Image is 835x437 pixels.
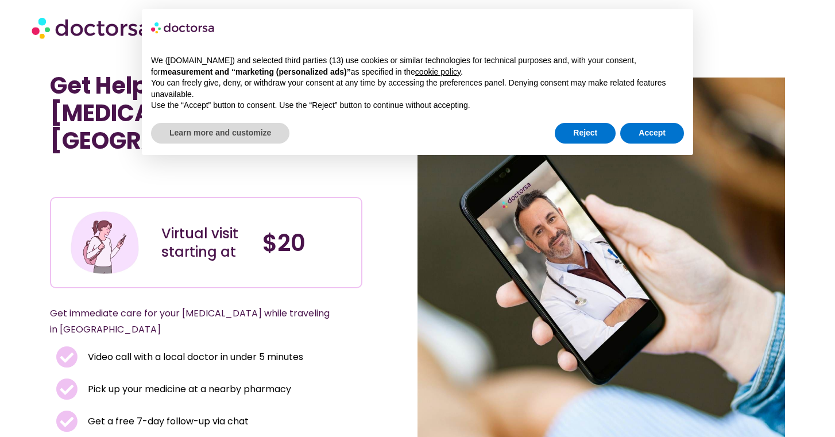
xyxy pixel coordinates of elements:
[620,123,684,144] button: Accept
[85,349,303,365] span: Video call with a local doctor in under 5 minutes
[415,67,461,76] a: cookie policy
[262,229,353,257] h4: $20
[151,55,684,78] p: We ([DOMAIN_NAME]) and selected third parties (13) use cookies or similar technologies for techni...
[151,123,289,144] button: Learn more and customize
[161,225,252,261] div: Virtual visit starting at
[85,413,249,430] span: Get a free 7-day follow-up via chat
[85,381,291,397] span: Pick up your medicine at a nearby pharmacy
[69,207,141,279] img: Illustration depicting a young woman in a casual outfit, engaged with her smartphone. She has a p...
[151,100,684,111] p: Use the “Accept” button to consent. Use the “Reject” button to continue without accepting.
[555,123,616,144] button: Reject
[160,67,350,76] strong: measurement and “marketing (personalized ads)”
[50,305,335,338] p: Get immediate care for your [MEDICAL_DATA] while traveling in [GEOGRAPHIC_DATA]
[151,18,215,37] img: logo
[56,172,228,185] iframe: Customer reviews powered by Trustpilot
[50,72,362,154] h1: Get Help for [MEDICAL_DATA] in [GEOGRAPHIC_DATA]
[151,78,684,100] p: You can freely give, deny, or withdraw your consent at any time by accessing the preferences pane...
